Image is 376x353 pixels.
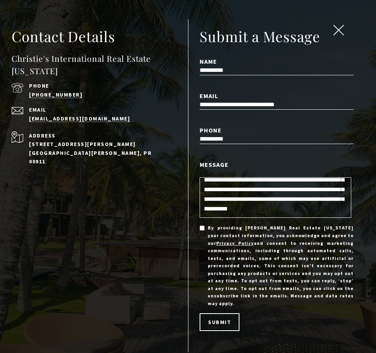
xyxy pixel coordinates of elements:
p: Email [29,107,160,112]
span: By providing [PERSON_NAME] Real Estate [US_STATE] your contact information, you acknowledge and a... [208,224,354,307]
p: [STREET_ADDRESS][PERSON_NAME] [GEOGRAPHIC_DATA][PERSON_NAME], PR 00911 [29,140,160,166]
span: [PHONE_NUMBER] [32,36,96,44]
a: call (939) 337-3000 [29,91,82,98]
h4: Christie's International Real Estate [US_STATE] [12,53,176,77]
h2: Contact Details [12,27,176,46]
span: I agree to be contacted by [PERSON_NAME] International Real Estate PR via text, call & email. To ... [10,48,110,62]
div: Call or text [DATE], we are here to help! [8,25,112,30]
div: Do you have questions? [8,17,112,23]
label: Message [200,160,354,170]
span: Submit [208,319,231,326]
p: Phone [29,83,160,88]
a: [EMAIL_ADDRESS][DOMAIN_NAME] [29,115,130,122]
p: Address [29,131,160,140]
label: Name [200,56,354,66]
label: Email [200,91,354,101]
a: Privacy Policy - open in a new tab [216,240,254,246]
label: Phone [200,125,354,135]
button: close modal [331,25,346,38]
h2: Submit a Message [200,27,354,46]
button: Submit Submitting Submitted [200,313,239,331]
input: By providing [PERSON_NAME] Real Estate [US_STATE] your contact information, you acknowledge and a... [200,226,205,231]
